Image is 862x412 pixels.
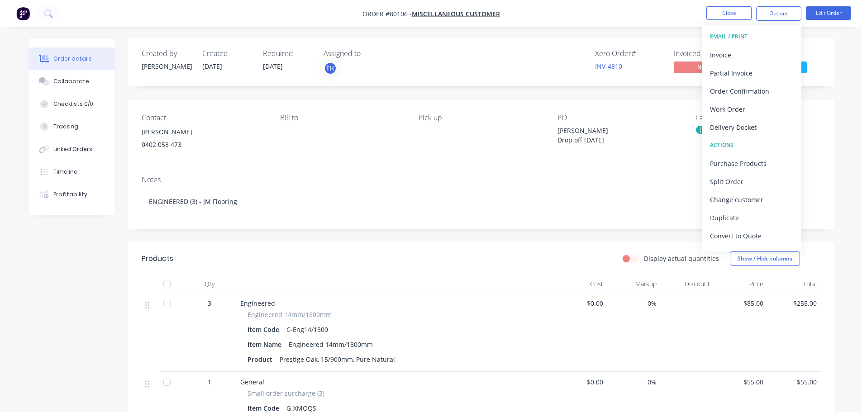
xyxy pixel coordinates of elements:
div: Timeline [53,168,77,176]
div: Qty [182,275,237,293]
button: Split Order [702,172,801,190]
div: Created by [142,49,191,58]
div: Partial Invoice [710,66,793,80]
div: PO [557,114,681,122]
button: Options [756,6,801,21]
button: Order details [29,47,114,70]
span: [DATE] [202,62,222,71]
button: ACTIONS [702,136,801,154]
div: Order Confirmation [710,85,793,98]
span: $0.00 [557,377,603,387]
button: Convert to Quote [702,227,801,245]
div: Bill to [280,114,404,122]
div: Purchase Products [710,157,793,170]
div: Prestige Oak, 15/900mm, Pure Natural [276,353,399,366]
div: Checklists 0/0 [53,100,93,108]
span: $55.00 [771,377,817,387]
button: Partial Invoice [702,64,801,82]
div: Archive [710,247,793,260]
div: Product [248,353,276,366]
div: Order details [53,55,92,63]
button: Archive [702,245,801,263]
span: $0.00 [557,298,603,308]
div: [PERSON_NAME] [142,126,266,138]
div: Item Name [248,338,285,351]
div: Item Code [248,323,283,336]
div: Delivery Docket [710,121,793,134]
span: Engineered [240,299,275,308]
div: EMAIL / PRINT [710,31,793,43]
button: Checklists 0/0 [29,93,114,115]
span: General [240,378,264,386]
div: Cost [553,275,607,293]
div: Linked Orders [53,145,92,153]
button: Collaborate [29,70,114,93]
button: Order Confirmation [702,82,801,100]
span: 1 [208,377,211,387]
div: Discount [660,275,714,293]
div: Convert to Quote [710,229,793,242]
span: No [674,62,728,73]
button: FH [324,62,337,75]
button: Edit Order [806,6,851,20]
div: Split Order [710,175,793,188]
div: Engineered 14mm/1800mm [285,338,376,351]
div: Work Order [710,103,793,116]
button: Purchase Products [702,154,801,172]
div: Markup [607,275,660,293]
button: Tracking [29,115,114,138]
div: Products [142,253,173,264]
div: Change customer [710,193,793,206]
span: Order #80106 - [362,9,412,18]
div: Invoiced [674,49,742,58]
span: 0% [610,377,657,387]
span: Engineered 14mm/1800mm [248,310,332,319]
div: [PERSON_NAME] Drop off [DATE] [557,126,671,145]
button: EMAIL / PRINT [702,28,801,46]
div: [PERSON_NAME] [142,62,191,71]
label: Display actual quantities [644,254,719,263]
button: Linked Orders [29,138,114,161]
div: Created [202,49,252,58]
div: Contact [142,114,266,122]
div: Price [714,275,767,293]
img: Factory [16,7,30,20]
div: Labels [696,114,820,122]
span: $85.00 [717,298,763,308]
span: Small order surcharge (3) [248,388,324,398]
a: Miscellaneous Customer [412,9,500,18]
button: Work Order [702,100,801,118]
button: Change customer [702,190,801,208]
div: Xero Order # [595,49,663,58]
div: Required [263,49,313,58]
div: [PERSON_NAME] [696,126,746,134]
span: $255.00 [771,298,817,308]
button: Profitability [29,183,114,206]
div: [PERSON_NAME]0402 053 473 [142,126,266,155]
div: 0402 053 473 [142,138,266,151]
div: Profitability [53,190,87,199]
button: Delivery Docket [702,118,801,136]
div: C-Eng14/1800 [283,323,332,336]
div: Tracking [53,123,78,131]
div: Total [767,275,820,293]
div: Collaborate [53,77,89,85]
div: ACTIONS [710,139,793,151]
span: 3 [208,298,211,308]
div: ENGINEERED (3) - JM Flooring [142,188,820,215]
div: Duplicate [710,211,793,224]
a: INV-4810 [595,62,622,71]
button: Invoice [702,46,801,64]
span: 0% [610,298,657,308]
button: Close [706,6,752,20]
button: Duplicate [702,208,801,227]
div: Assigned to [324,49,414,58]
div: Invoice [710,48,793,62]
span: $55.00 [717,377,763,387]
div: Notes [142,175,820,184]
button: Show / Hide columns [730,251,800,266]
button: Timeline [29,161,114,183]
span: [DATE] [263,62,283,71]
